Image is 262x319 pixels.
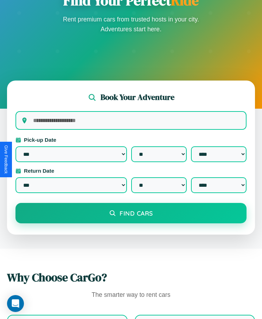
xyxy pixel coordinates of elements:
[15,137,247,143] label: Pick-up Date
[15,168,247,174] label: Return Date
[15,203,247,223] button: Find Cars
[7,295,24,312] div: Open Intercom Messenger
[101,92,174,103] h2: Book Your Adventure
[61,14,202,34] p: Rent premium cars from trusted hosts in your city. Adventures start here.
[7,270,255,285] h2: Why Choose CarGo?
[4,145,8,174] div: Give Feedback
[7,289,255,301] p: The smarter way to rent cars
